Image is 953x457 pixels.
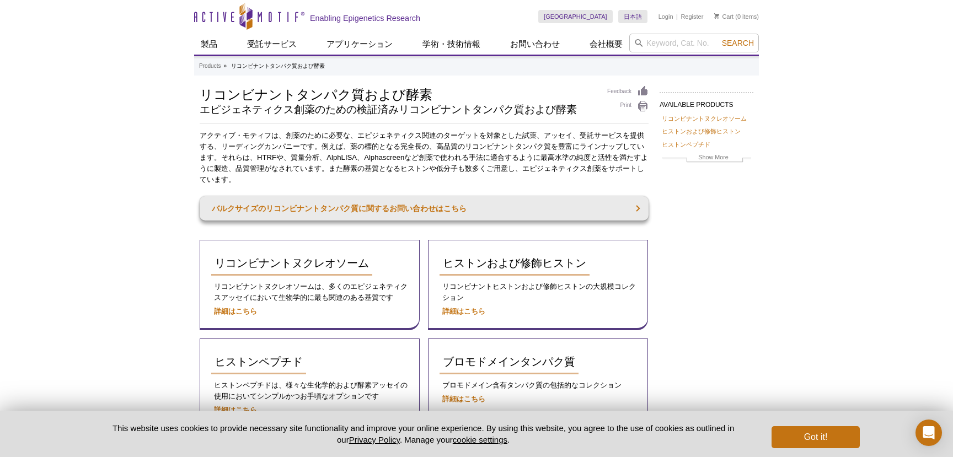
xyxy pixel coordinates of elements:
a: ヒストンペプチド [662,139,710,149]
a: ブロモドメインタンパク質 [440,350,579,374]
span: ブロモドメインタンパク質 [443,356,575,368]
a: Register [681,13,703,20]
a: 詳細はこちら [442,395,485,403]
span: リコンビナントヌクレオソーム [215,257,369,269]
li: (0 items) [714,10,759,23]
a: リコンビナントヌクレオソーム [662,114,747,123]
button: Search [719,38,757,48]
h2: AVAILABLE PRODUCTS [660,92,753,112]
a: Cart [714,13,734,20]
a: 製品 [194,34,224,55]
a: 詳細はこちら [442,307,485,315]
h2: Enabling Epigenetics Research [310,13,420,23]
div: Open Intercom Messenger [915,420,942,446]
a: 学術・技術情報 [416,34,487,55]
button: cookie settings [453,435,507,444]
a: リコンビナントヌクレオソーム [211,251,372,276]
p: アクティブ・モティフは、創薬のために必要な、エピジェネティクス関連のターゲットを対象とした試薬、アッセイ、受託サービスを提供する、リーディングカンパニーです。例えば、薬の標的となる完全長の、高品... [200,130,649,185]
li: » [223,63,227,69]
a: Show More [662,152,751,165]
a: Products [199,61,221,71]
a: ヒストンおよび修飾ヒストン [440,251,590,276]
input: Keyword, Cat. No. [629,34,759,52]
a: ヒストンおよび修飾ヒストン [662,126,741,136]
button: Got it! [772,426,860,448]
a: Privacy Policy [349,435,400,444]
span: ヒストンペプチド [215,356,303,368]
a: お問い合わせ [504,34,566,55]
p: This website uses cookies to provide necessary site functionality and improve your online experie... [93,422,753,445]
p: ブロモドメイン含有タンパク質の包括的なコレクション [440,380,636,391]
a: Login [658,13,673,20]
a: 受託サービス [240,34,303,55]
a: 会社概要 [583,34,629,55]
h1: リコンビナントタンパク質および酵素 [200,85,596,102]
a: [GEOGRAPHIC_DATA] [538,10,613,23]
li: | [676,10,678,23]
span: ヒストンおよび修飾ヒストン [443,257,586,269]
p: ヒストンペプチドは、様々な生化学的および酵素アッセイの使用においてシンプルかつお手頃なオプションです [211,380,408,402]
a: バルクサイズのリコンビナントタンパク質に関するお問い合わせはこちら [200,196,649,221]
a: ヒストンペプチド [211,350,306,374]
a: 日本語 [618,10,647,23]
p: リコンビナントヌクレオソームは、多くのエピジェネティクスアッセイにおいて生物学的に最も関連のある基質です [211,281,408,303]
a: 詳細はこちら [214,307,257,315]
h2: エピジェネティクス創薬のための検証済みリコンビナントタンパク質および酵素 [200,105,596,115]
li: リコンビナントタンパク質および酵素 [231,63,325,69]
a: Feedback [607,85,649,98]
p: リコンビナントヒストンおよび修飾ヒストンの大規模コレクション [440,281,636,303]
span: Search [722,39,754,47]
a: 詳細はこちら [214,406,257,414]
a: アプリケーション [320,34,399,55]
a: Print [607,100,649,112]
img: Your Cart [714,13,719,19]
